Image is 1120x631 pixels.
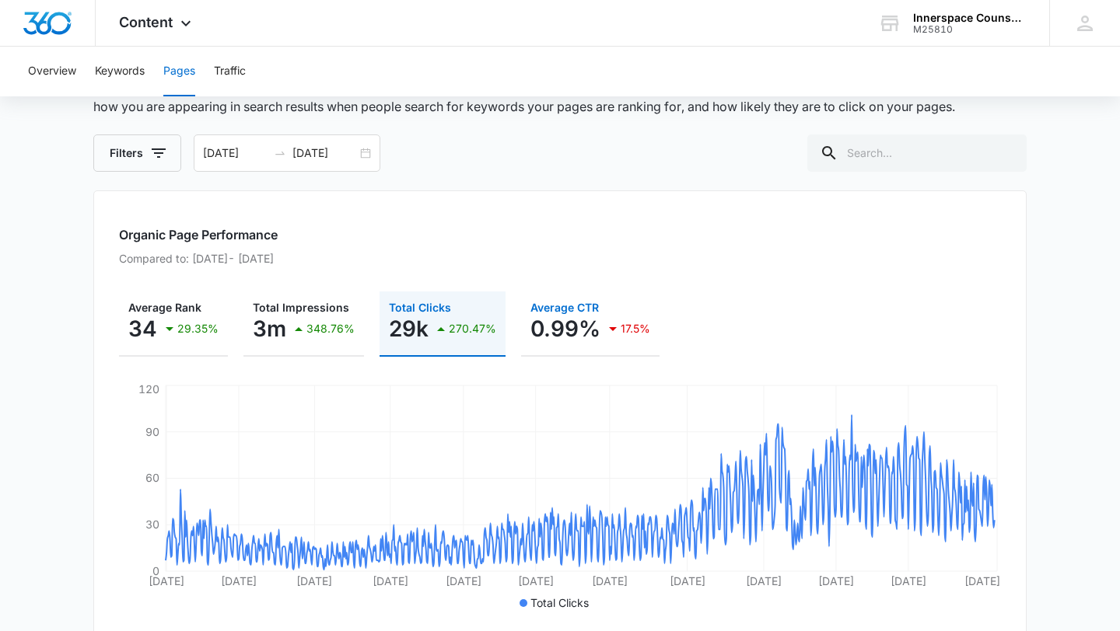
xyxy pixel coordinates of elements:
[296,574,332,587] tspan: [DATE]
[292,145,357,162] input: End date
[93,78,1027,116] p: The Pages report shows data relative to your indexed website page URL's within your Google Search...
[145,425,159,438] tspan: 90
[214,47,246,96] button: Traffic
[389,316,429,341] p: 29k
[530,596,589,609] span: Total Clicks
[449,323,496,334] p: 270.47%
[807,134,1027,172] input: Search...
[306,323,355,334] p: 348.76%
[518,574,554,587] tspan: [DATE]
[128,301,201,314] span: Average Rank
[913,24,1027,35] div: account id
[149,574,184,587] tspan: [DATE]
[913,12,1027,24] div: account name
[145,518,159,531] tspan: 30
[389,301,451,314] span: Total Clicks
[93,134,181,172] button: Filters
[274,147,286,159] span: to
[128,316,157,341] p: 34
[530,316,600,341] p: 0.99%
[177,323,219,334] p: 29.35%
[253,301,349,314] span: Total Impressions
[203,145,268,162] input: Start date
[119,14,173,30] span: Content
[163,47,195,96] button: Pages
[891,574,926,587] tspan: [DATE]
[621,323,650,334] p: 17.5%
[446,574,481,587] tspan: [DATE]
[373,574,408,587] tspan: [DATE]
[145,471,159,484] tspan: 60
[818,574,854,587] tspan: [DATE]
[119,250,1001,267] p: Compared to: [DATE] - [DATE]
[274,147,286,159] span: swap-right
[28,47,76,96] button: Overview
[530,301,599,314] span: Average CTR
[253,316,286,341] p: 3m
[152,564,159,577] tspan: 0
[592,574,628,587] tspan: [DATE]
[670,574,705,587] tspan: [DATE]
[95,47,145,96] button: Keywords
[746,574,782,587] tspan: [DATE]
[138,382,159,396] tspan: 120
[221,574,257,587] tspan: [DATE]
[119,225,1001,244] h2: Organic Page Performance
[964,574,1000,587] tspan: [DATE]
